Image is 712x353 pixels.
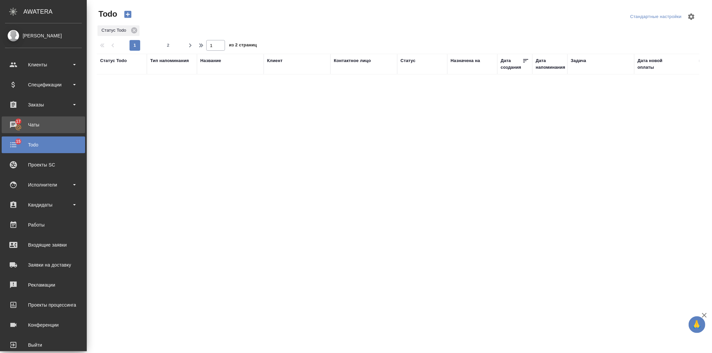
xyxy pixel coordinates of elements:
[97,9,117,19] span: Todo
[5,300,82,310] div: Проекты процессинга
[5,180,82,190] div: Исполнители
[100,57,127,64] div: Статус Todo
[2,156,85,173] a: Проекты SC
[163,42,174,49] span: 2
[536,57,565,71] div: Дата напоминания
[101,27,129,34] p: Статус Todo
[200,57,221,64] div: Название
[5,260,82,270] div: Заявки на доставку
[267,57,282,64] div: Клиент
[2,317,85,333] a: Конференции
[12,118,25,125] span: 17
[691,318,703,332] span: 🙏
[5,140,82,150] div: Todo
[2,277,85,293] a: Рекламации
[2,237,85,253] a: Входящие заявки
[120,9,136,20] button: Добавить ToDo
[5,200,82,210] div: Кандидаты
[629,12,683,22] div: split button
[689,316,705,333] button: 🙏
[401,57,416,64] div: Статус
[571,57,586,64] div: Задача
[638,57,666,71] div: Дата новой оплаты
[5,320,82,330] div: Конференции
[2,257,85,273] a: Заявки на доставку
[5,32,82,39] div: [PERSON_NAME]
[5,120,82,130] div: Чаты
[334,57,371,64] div: Контактное лицо
[2,297,85,313] a: Проекты процессинга
[2,136,85,153] a: 15Todo
[163,40,174,51] button: 2
[5,80,82,90] div: Спецификации
[5,340,82,350] div: Выйти
[2,116,85,133] a: 17Чаты
[23,5,87,18] div: AWATERA
[97,25,140,36] div: Статус Todo
[150,57,189,64] div: Тип напоминания
[5,160,82,170] div: Проекты SC
[501,57,522,71] div: Дата создания
[5,100,82,110] div: Заказы
[683,9,699,25] span: Настроить таблицу
[229,41,257,51] span: из 2 страниц
[5,60,82,70] div: Клиенты
[451,57,480,64] div: Назначена на
[5,280,82,290] div: Рекламации
[12,138,25,145] span: 15
[5,220,82,230] div: Работы
[2,217,85,233] a: Работы
[5,240,82,250] div: Входящие заявки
